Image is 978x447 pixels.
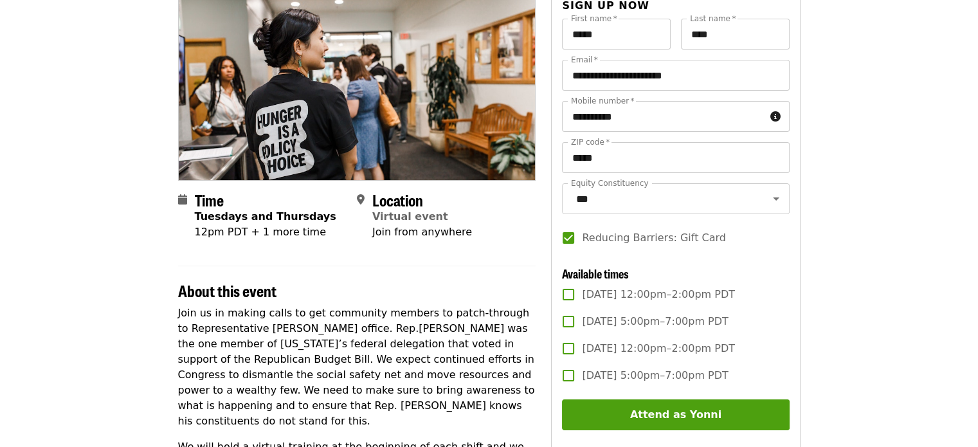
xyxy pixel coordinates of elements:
[582,230,725,246] span: Reducing Barriers: Gift Card
[562,265,629,282] span: Available times
[562,60,789,91] input: Email
[571,97,634,105] label: Mobile number
[195,224,336,240] div: 12pm PDT + 1 more time
[372,226,472,238] span: Join from anywhere
[562,399,789,430] button: Attend as Yonni
[571,138,610,146] label: ZIP code
[195,188,224,211] span: Time
[571,15,617,23] label: First name
[195,210,336,223] strong: Tuesdays and Thursdays
[582,341,735,356] span: [DATE] 12:00pm–2:00pm PDT
[357,194,365,206] i: map-marker-alt icon
[571,56,598,64] label: Email
[562,101,765,132] input: Mobile number
[178,306,536,429] p: Join us in making calls to get community members to patch-through to Representative [PERSON_NAME]...
[681,19,790,50] input: Last name
[770,111,781,123] i: circle-info icon
[582,314,728,329] span: [DATE] 5:00pm–7:00pm PDT
[571,179,648,187] label: Equity Constituency
[372,188,423,211] span: Location
[690,15,736,23] label: Last name
[562,19,671,50] input: First name
[582,287,735,302] span: [DATE] 12:00pm–2:00pm PDT
[372,210,448,223] a: Virtual event
[767,190,785,208] button: Open
[178,194,187,206] i: calendar icon
[178,279,276,302] span: About this event
[582,368,728,383] span: [DATE] 5:00pm–7:00pm PDT
[562,142,789,173] input: ZIP code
